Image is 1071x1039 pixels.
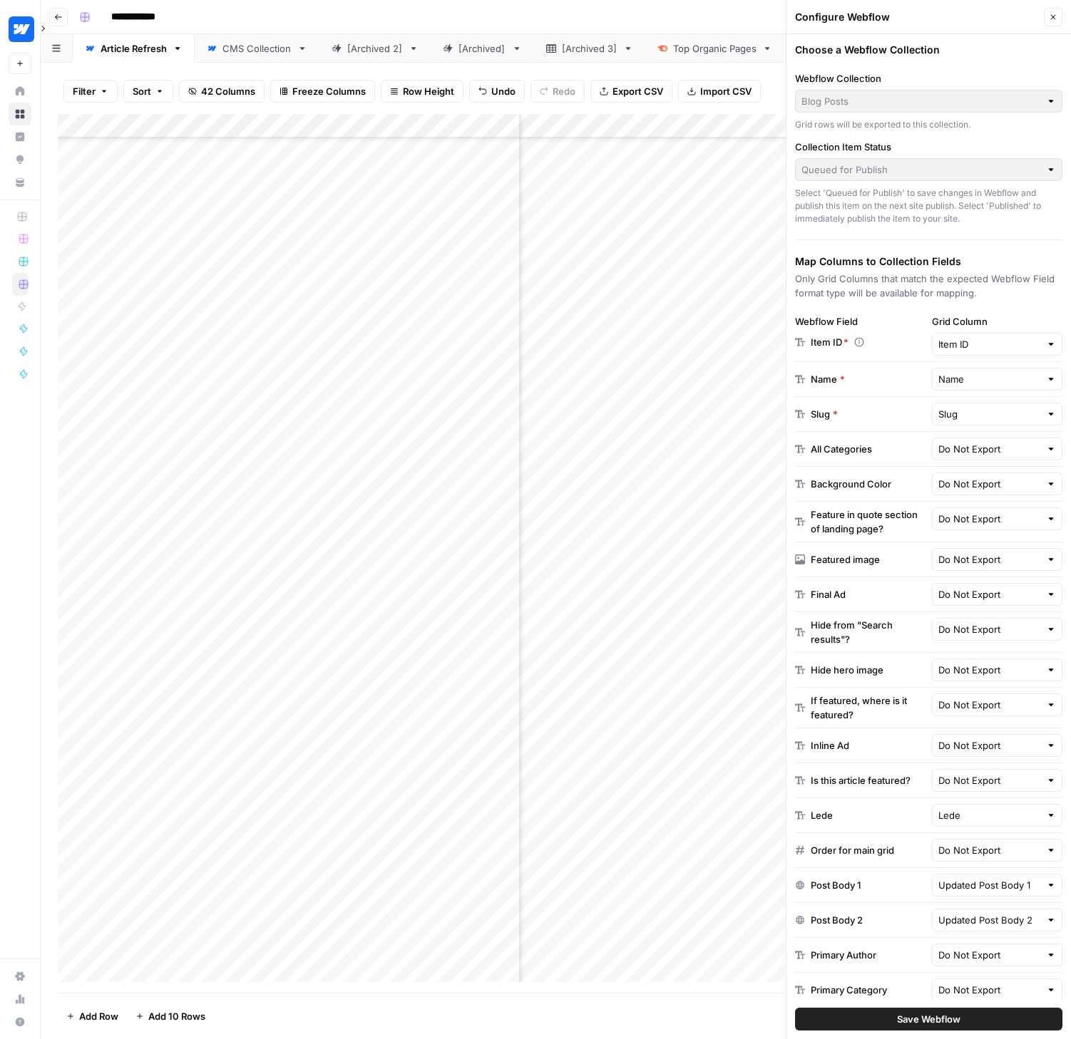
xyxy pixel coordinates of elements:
[811,372,845,386] div: Name
[795,187,1062,225] div: Select 'Queued for Publish' to save changes in Webflow and publish this item on the next site pub...
[801,162,1040,177] input: Queued for Publish
[811,552,880,567] div: Featured image
[811,442,872,456] div: All Categories
[938,622,1041,636] input: Do Not Export
[938,552,1041,567] input: Do Not Export
[811,738,849,753] div: Inline Ad
[811,407,838,421] div: Slug
[811,587,846,601] div: Final Ad
[938,442,1041,456] input: Do Not Export
[9,11,31,47] button: Workspace: Webflow
[784,34,912,63] a: WoW Blog Posts
[938,587,1041,601] input: Do Not Export
[9,965,31,988] a: Settings
[63,80,118,103] button: Filter
[840,372,845,386] span: Required
[9,171,31,194] a: Your Data
[79,1009,118,1023] span: Add Row
[811,913,863,927] div: Post Body 2
[795,272,1062,300] p: Only Grid Columns that match the expected Webflow Field format type will be available for mapping.
[101,41,167,56] div: Article Refresh
[844,336,849,348] span: Required
[553,84,575,98] span: Redo
[9,1010,31,1033] button: Help + Support
[319,34,431,63] a: [Archived 2]
[811,948,876,962] div: Primary Author
[938,773,1041,787] input: Do Not Export
[938,808,1041,822] input: Lede
[938,983,1041,997] input: Do Not Export
[148,1009,205,1023] span: Add 10 Rows
[469,80,525,103] button: Undo
[833,407,838,421] span: Required
[222,41,292,56] div: CMS Collection
[678,80,761,103] button: Import CSV
[458,41,506,56] div: [Archived]
[938,477,1041,491] input: Do Not Export
[938,663,1041,677] input: Do Not Export
[811,335,849,349] p: Item ID
[811,618,926,646] div: Hide from "Search results"?
[938,337,1041,351] input: Item ID
[938,843,1041,857] input: Do Not Export
[9,80,31,103] a: Home
[811,477,891,491] div: Background Color
[795,314,926,329] div: Webflow Field
[9,103,31,125] a: Browse
[179,80,265,103] button: 42 Columns
[73,84,96,98] span: Filter
[673,41,757,56] div: Top Organic Pages
[491,84,516,98] span: Undo
[938,407,1041,421] input: Slug
[811,878,861,892] div: Post Body 1
[700,84,752,98] span: Import CSV
[811,507,926,536] div: Feature in quote section of landing page?
[195,34,319,63] a: CMS Collection
[58,1005,127,1028] button: Add Row
[9,988,31,1010] a: Usage
[811,773,911,787] div: Is this article featured?
[431,34,534,63] a: [Archived]
[645,34,784,63] a: Top Organic Pages
[811,663,883,677] div: Hide hero image
[73,34,195,63] a: Article Refresh
[938,698,1041,712] input: Do Not Export
[9,125,31,148] a: Insights
[292,84,366,98] span: Freeze Columns
[795,1008,1062,1030] button: Save Webflow
[938,948,1041,962] input: Do Not Export
[123,80,173,103] button: Sort
[811,843,894,857] div: Order for main grid
[562,41,618,56] div: [Archived 3]
[938,512,1041,526] input: Do Not Export
[590,80,672,103] button: Export CSV
[9,16,34,42] img: Webflow Logo
[531,80,585,103] button: Redo
[897,1012,960,1026] span: Save Webflow
[938,913,1041,927] input: Updated Post Body 2
[347,41,403,56] div: [Archived 2]
[381,80,463,103] button: Row Height
[201,84,255,98] span: 42 Columns
[801,94,1040,108] input: Blog Posts
[795,71,1062,86] label: Webflow Collection
[938,372,1041,386] input: Name
[811,808,833,822] div: Lede
[127,1005,214,1028] button: Add 10 Rows
[811,693,926,722] div: If featured, where is it featured?
[795,140,1062,154] label: Collection Item Status
[534,34,645,63] a: [Archived 3]
[938,878,1041,892] input: Updated Post Body 1
[932,314,1063,329] label: Grid Column
[403,84,454,98] span: Row Height
[133,84,151,98] span: Sort
[795,43,1062,57] h3: Choose a Webflow Collection
[613,84,663,98] span: Export CSV
[938,738,1041,753] input: Do Not Export
[9,148,31,171] a: Opportunities
[270,80,375,103] button: Freeze Columns
[795,118,1062,131] div: Grid rows will be exported to this collection.
[795,254,1062,269] h3: Map Columns to Collection Fields
[811,983,887,997] div: Primary Category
